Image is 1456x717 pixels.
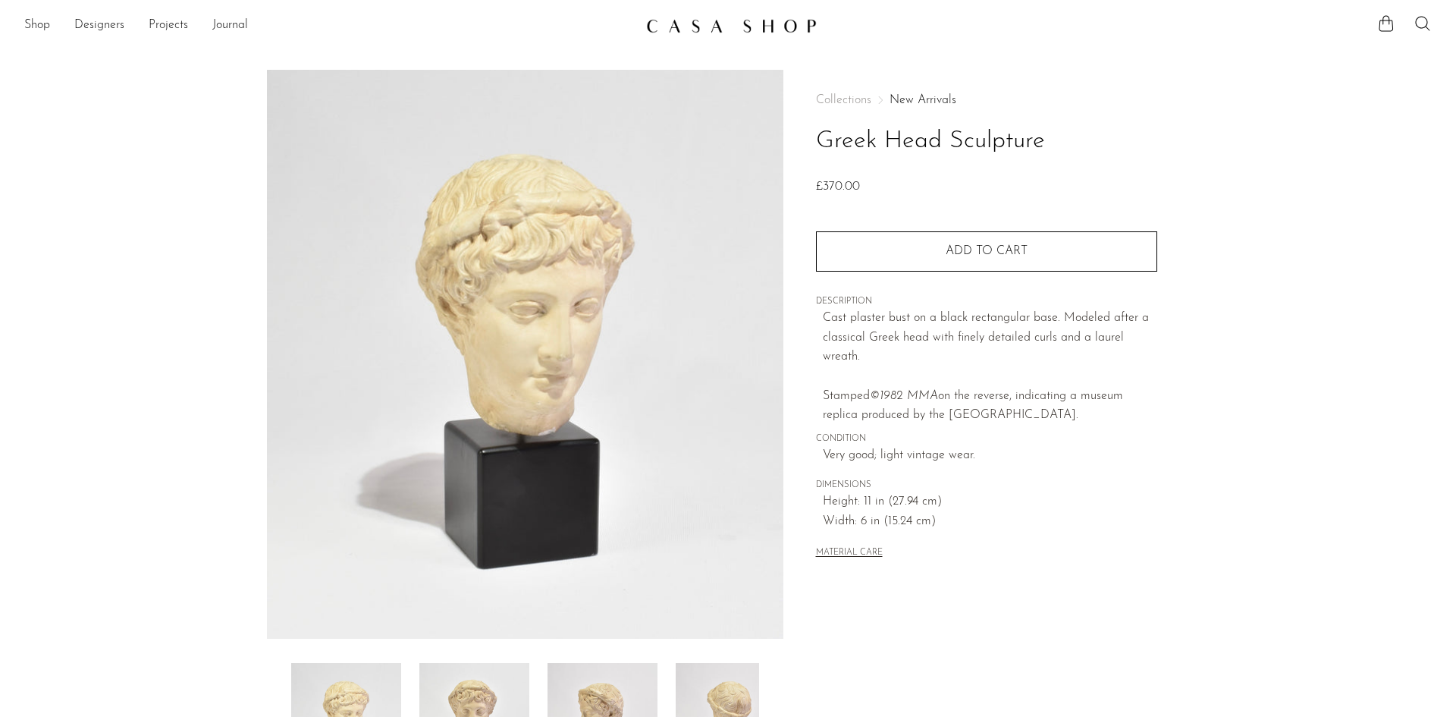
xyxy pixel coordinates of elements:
[823,446,1157,466] span: Very good; light vintage wear.
[816,295,1157,309] span: DESCRIPTION
[149,16,188,36] a: Projects
[816,94,1157,106] nav: Breadcrumbs
[823,492,1157,512] span: Height: 11 in (27.94 cm)
[816,548,883,559] button: MATERIAL CARE
[823,512,1157,532] span: Width: 6 in (15.24 cm)
[816,479,1157,492] span: DIMENSIONS
[870,390,938,402] em: ©1982 MMA
[816,94,871,106] span: Collections
[816,181,860,193] span: £370.00
[24,16,50,36] a: Shop
[946,245,1028,257] span: Add to cart
[816,432,1157,446] span: CONDITION
[74,16,124,36] a: Designers
[24,13,634,39] ul: NEW HEADER MENU
[816,231,1157,271] button: Add to cart
[823,309,1157,426] p: Cast plaster bust on a black rectangular base. Modeled after a classical Greek head with finely d...
[267,70,783,639] img: Greek Head Sculpture
[890,94,956,106] a: New Arrivals
[212,16,248,36] a: Journal
[816,122,1157,161] h1: Greek Head Sculpture
[24,13,634,39] nav: Desktop navigation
